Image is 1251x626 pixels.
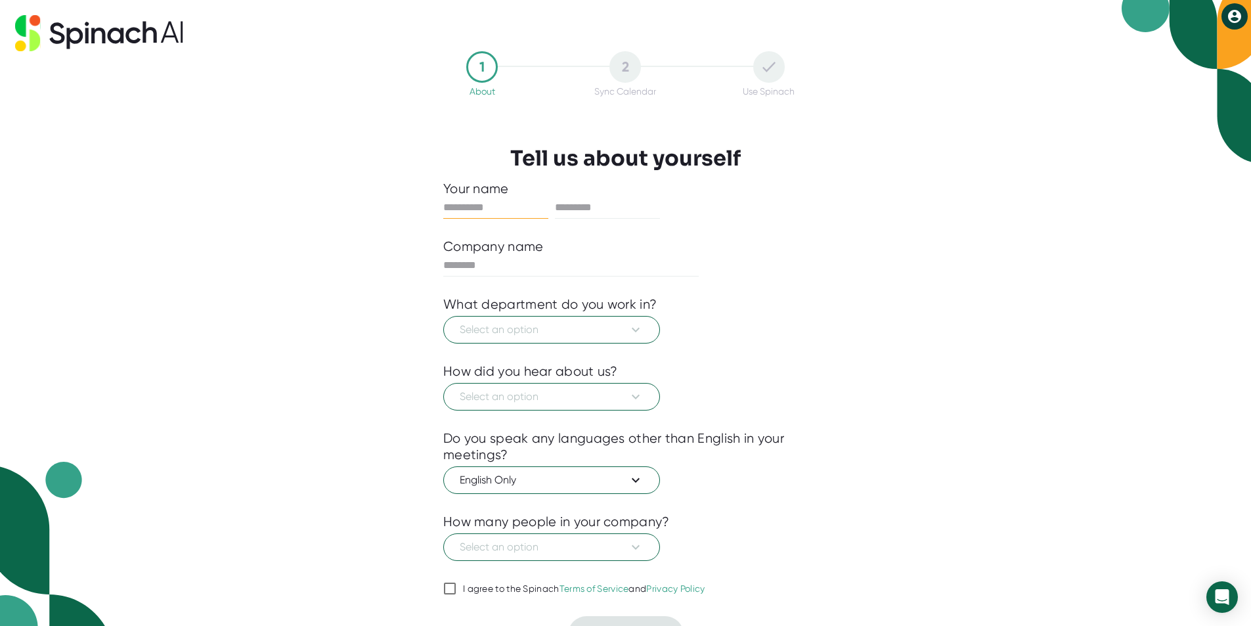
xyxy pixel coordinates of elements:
[560,583,629,594] a: Terms of Service
[743,86,795,97] div: Use Spinach
[470,86,495,97] div: About
[443,363,618,380] div: How did you hear about us?
[463,583,705,595] div: I agree to the Spinach and
[443,533,660,561] button: Select an option
[646,583,705,594] a: Privacy Policy
[443,514,670,530] div: How many people in your company?
[510,146,741,171] h3: Tell us about yourself
[443,430,808,463] div: Do you speak any languages other than English in your meetings?
[460,389,644,405] span: Select an option
[466,51,498,83] div: 1
[460,472,644,488] span: English Only
[443,316,660,344] button: Select an option
[460,322,644,338] span: Select an option
[443,181,808,197] div: Your name
[443,383,660,411] button: Select an option
[443,238,544,255] div: Company name
[1206,581,1238,613] div: Open Intercom Messenger
[443,466,660,494] button: English Only
[460,539,644,555] span: Select an option
[609,51,641,83] div: 2
[594,86,656,97] div: Sync Calendar
[443,296,657,313] div: What department do you work in?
